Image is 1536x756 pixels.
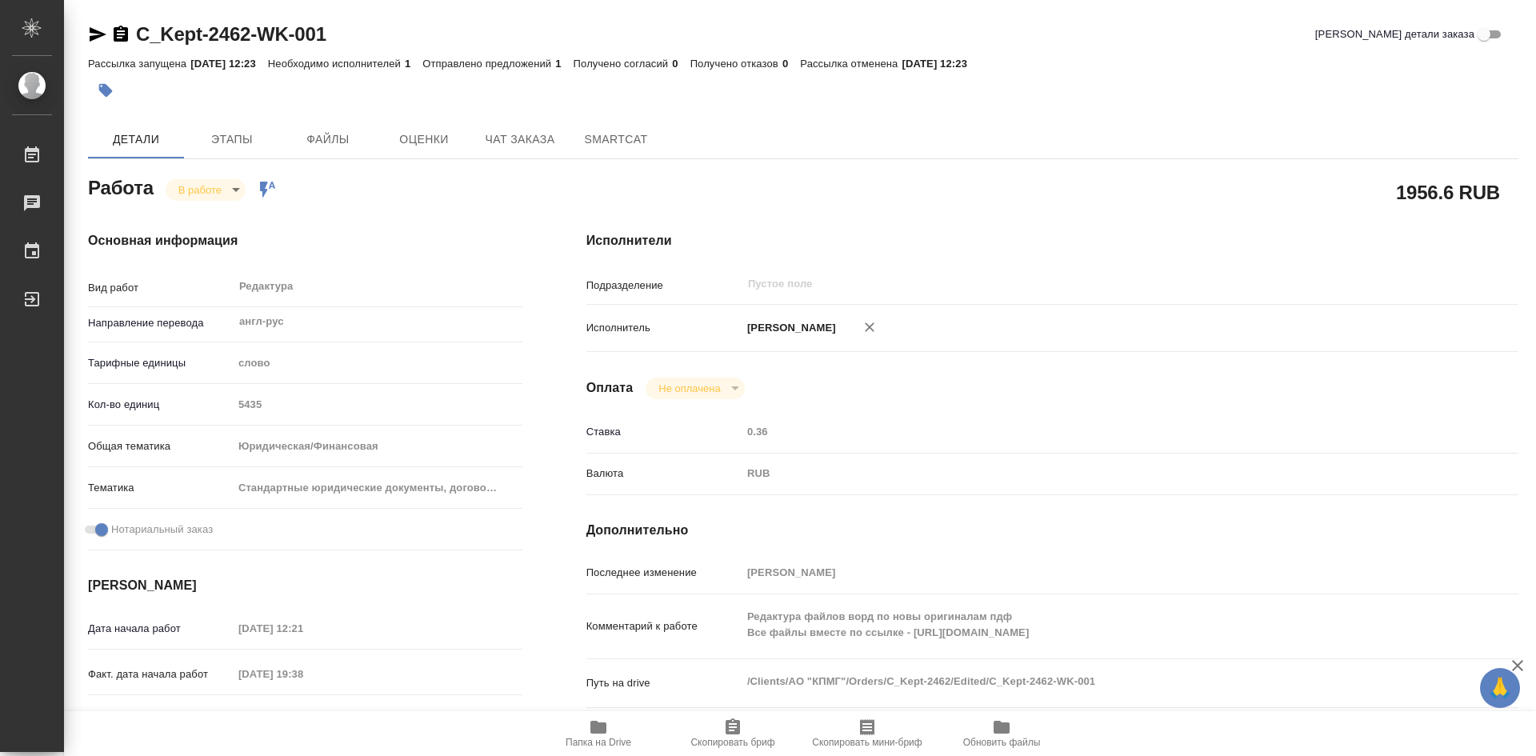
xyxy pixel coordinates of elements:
[963,737,1041,748] span: Обновить файлы
[233,704,373,727] input: Пустое поле
[233,433,522,460] div: Юридическая/Финансовая
[88,172,154,201] h2: Работа
[88,666,233,682] p: Факт. дата начала работ
[386,130,462,150] span: Оценки
[422,58,555,70] p: Отправлено предложений
[1315,26,1474,42] span: [PERSON_NAME] детали заказа
[88,576,522,595] h4: [PERSON_NAME]
[166,179,246,201] div: В работе
[742,603,1441,646] textarea: Редактура файлов ворд по новы оригиналам пдф Все файлы вместе по ссылке - [URL][DOMAIN_NAME]
[531,711,666,756] button: Папка на Drive
[88,397,233,413] p: Кол-во единиц
[88,315,233,331] p: Направление перевода
[88,438,233,454] p: Общая тематика
[742,420,1441,443] input: Пустое поле
[586,565,742,581] p: Последнее изменение
[586,424,742,440] p: Ставка
[586,231,1518,250] h4: Исполнители
[98,130,174,150] span: Детали
[290,130,366,150] span: Файлы
[586,618,742,634] p: Комментарий к работе
[586,675,742,691] p: Путь на drive
[233,662,373,686] input: Пустое поле
[800,711,934,756] button: Скопировать мини-бриф
[782,58,800,70] p: 0
[578,130,654,150] span: SmartCat
[88,621,233,637] p: Дата начала работ
[746,274,1403,294] input: Пустое поле
[136,23,326,45] a: C_Kept-2462-WK-001
[1396,178,1500,206] h2: 1956.6 RUB
[666,711,800,756] button: Скопировать бриф
[233,474,522,502] div: Стандартные юридические документы, договоры, уставы
[586,521,1518,540] h4: Дополнительно
[742,320,836,336] p: [PERSON_NAME]
[233,393,522,416] input: Пустое поле
[482,130,558,150] span: Чат заказа
[800,58,902,70] p: Рассылка отменена
[672,58,690,70] p: 0
[934,711,1069,756] button: Обновить файлы
[88,58,190,70] p: Рассылка запущена
[194,130,270,150] span: Этапы
[174,183,226,197] button: В работе
[690,58,782,70] p: Получено отказов
[88,355,233,371] p: Тарифные единицы
[566,737,631,748] span: Папка на Drive
[742,460,1441,487] div: RUB
[88,73,123,108] button: Добавить тэг
[1486,671,1514,705] span: 🙏
[742,561,1441,584] input: Пустое поле
[88,708,233,724] p: Срок завершения работ
[1480,668,1520,708] button: 🙏
[586,378,634,398] h4: Оплата
[405,58,422,70] p: 1
[586,320,742,336] p: Исполнитель
[233,617,373,640] input: Пустое поле
[586,466,742,482] p: Валюта
[646,378,744,399] div: В работе
[111,522,213,538] span: Нотариальный заказ
[742,668,1441,695] textarea: /Clients/АО "КПМГ"/Orders/C_Kept-2462/Edited/C_Kept-2462-WK-001
[190,58,268,70] p: [DATE] 12:23
[812,737,922,748] span: Скопировать мини-бриф
[574,58,673,70] p: Получено согласий
[690,737,774,748] span: Скопировать бриф
[654,382,725,395] button: Не оплачена
[902,58,979,70] p: [DATE] 12:23
[586,278,742,294] p: Подразделение
[555,58,573,70] p: 1
[88,280,233,296] p: Вид работ
[88,25,107,44] button: Скопировать ссылку для ЯМессенджера
[111,25,130,44] button: Скопировать ссылку
[88,231,522,250] h4: Основная информация
[852,310,887,345] button: Удалить исполнителя
[233,350,522,377] div: слово
[88,480,233,496] p: Тематика
[268,58,405,70] p: Необходимо исполнителей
